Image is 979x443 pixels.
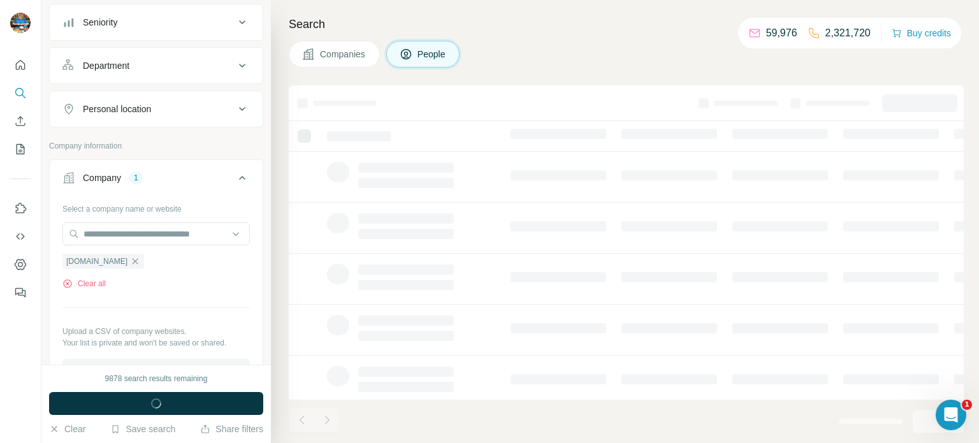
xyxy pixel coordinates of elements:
[66,256,127,267] span: [DOMAIN_NAME]
[62,326,250,337] p: Upload a CSV of company websites.
[10,225,31,248] button: Use Surfe API
[936,400,966,430] iframe: Intercom live chat
[50,50,263,81] button: Department
[200,423,263,435] button: Share filters
[62,278,106,289] button: Clear all
[129,172,143,184] div: 1
[320,48,366,61] span: Companies
[49,140,263,152] p: Company information
[62,337,250,349] p: Your list is private and won't be saved or shared.
[417,48,447,61] span: People
[50,94,263,124] button: Personal location
[825,25,871,41] p: 2,321,720
[10,54,31,76] button: Quick start
[49,423,85,435] button: Clear
[83,171,121,184] div: Company
[62,198,250,215] div: Select a company name or website
[10,253,31,276] button: Dashboard
[105,373,208,384] div: 9878 search results remaining
[962,400,972,410] span: 1
[10,110,31,133] button: Enrich CSV
[10,13,31,33] img: Avatar
[83,59,129,72] div: Department
[83,16,117,29] div: Seniority
[10,82,31,105] button: Search
[50,163,263,198] button: Company1
[10,281,31,304] button: Feedback
[110,423,175,435] button: Save search
[83,103,151,115] div: Personal location
[10,138,31,161] button: My lists
[892,24,951,42] button: Buy credits
[50,7,263,38] button: Seniority
[62,359,250,382] button: Upload a list of companies
[10,197,31,220] button: Use Surfe on LinkedIn
[289,15,964,33] h4: Search
[766,25,797,41] p: 59,976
